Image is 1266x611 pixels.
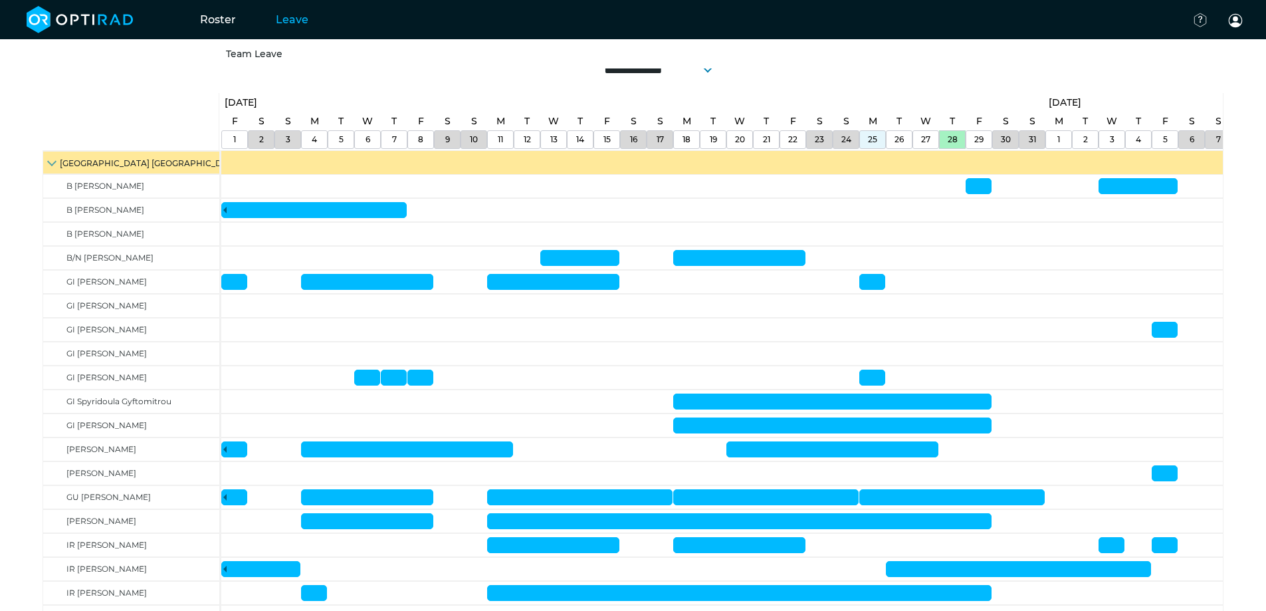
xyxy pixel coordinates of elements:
span: GU [PERSON_NAME] [66,492,151,502]
a: August 15, 2025 [600,131,614,148]
span: IR [PERSON_NAME] [66,564,147,574]
a: August 2, 2025 [255,112,268,131]
a: August 15, 2025 [601,112,613,131]
a: August 26, 2025 [893,112,905,131]
a: August 5, 2025 [335,112,347,131]
a: August 22, 2025 [785,131,801,148]
a: August 6, 2025 [359,112,376,131]
a: August 11, 2025 [494,131,506,148]
a: September 4, 2025 [1132,112,1144,131]
a: August 30, 2025 [998,131,1014,148]
span: GI [PERSON_NAME] [66,277,147,287]
a: August 18, 2025 [679,131,694,148]
a: September 4, 2025 [1132,131,1144,148]
span: B [PERSON_NAME] [66,229,144,239]
a: September 7, 2025 [1212,112,1225,131]
a: September 3, 2025 [1103,112,1120,131]
a: August 17, 2025 [653,131,667,148]
a: August 10, 2025 [467,131,481,148]
span: IR [PERSON_NAME] [66,540,147,550]
a: September 7, 2025 [1213,131,1224,148]
a: Team Leave [226,48,282,60]
a: August 4, 2025 [307,112,322,131]
a: September 2, 2025 [1079,112,1091,131]
a: August 5, 2025 [336,131,347,148]
a: August 4, 2025 [308,131,320,148]
a: August 23, 2025 [811,131,827,148]
span: GI [PERSON_NAME] [66,372,147,382]
a: August 8, 2025 [415,131,427,148]
a: August 21, 2025 [760,131,774,148]
a: August 7, 2025 [389,131,400,148]
img: brand-opti-rad-logos-blue-and-white-d2f68631ba2948856bd03f2d395fb146ddc8fb01b4b6e9315ea85fa773367... [27,6,134,33]
a: August 20, 2025 [732,131,748,148]
a: August 25, 2025 [865,112,881,131]
a: August 24, 2025 [838,131,855,148]
a: August 18, 2025 [679,112,694,131]
a: September 1, 2025 [1045,93,1085,112]
a: August 29, 2025 [971,131,987,148]
span: 25 [868,134,877,144]
span: [GEOGRAPHIC_DATA] [GEOGRAPHIC_DATA] [60,158,241,168]
a: August 25, 2025 [865,131,881,148]
a: August 9, 2025 [441,112,454,131]
a: August 16, 2025 [627,131,641,148]
a: August 14, 2025 [574,112,586,131]
a: August 31, 2025 [1026,112,1039,131]
a: August 21, 2025 [760,112,772,131]
a: August 26, 2025 [891,131,907,148]
a: August 28, 2025 [944,131,961,148]
a: September 6, 2025 [1186,112,1198,131]
a: August 27, 2025 [917,112,934,131]
a: August 9, 2025 [442,131,453,148]
span: [PERSON_NAME] [66,444,136,454]
a: September 3, 2025 [1107,131,1118,148]
a: August 13, 2025 [547,131,561,148]
a: August 3, 2025 [282,131,294,148]
a: August 1, 2025 [229,112,241,131]
a: August 28, 2025 [946,112,958,131]
a: September 1, 2025 [1054,131,1063,148]
a: August 16, 2025 [627,112,640,131]
a: August 27, 2025 [918,131,934,148]
a: August 20, 2025 [731,112,748,131]
a: August 10, 2025 [468,112,480,131]
a: August 23, 2025 [813,112,826,131]
a: September 5, 2025 [1159,112,1172,131]
a: August 29, 2025 [973,112,986,131]
a: August 31, 2025 [1025,131,1039,148]
a: August 11, 2025 [493,112,508,131]
span: GI Spyridoula Gyftomitrou [66,396,171,406]
span: GI [PERSON_NAME] [66,420,147,430]
span: IR [PERSON_NAME] [66,588,147,598]
a: August 12, 2025 [521,112,533,131]
a: September 1, 2025 [1051,112,1067,131]
a: August 19, 2025 [707,112,719,131]
a: August 19, 2025 [706,131,720,148]
span: GI [PERSON_NAME] [66,324,147,334]
a: September 5, 2025 [1160,131,1171,148]
a: August 8, 2025 [415,112,427,131]
span: B/N [PERSON_NAME] [66,253,154,263]
a: August 17, 2025 [654,112,667,131]
a: August 1, 2025 [230,131,239,148]
a: August 24, 2025 [840,112,853,131]
a: August 30, 2025 [1000,112,1012,131]
a: August 14, 2025 [573,131,587,148]
a: August 2, 2025 [256,131,267,148]
span: GI [PERSON_NAME] [66,301,147,310]
a: August 1, 2025 [221,93,261,112]
span: GI [PERSON_NAME] [66,348,147,358]
a: September 6, 2025 [1186,131,1198,148]
a: August 22, 2025 [787,112,799,131]
span: B [PERSON_NAME] [66,205,144,215]
a: August 12, 2025 [520,131,534,148]
a: August 3, 2025 [282,112,294,131]
span: B [PERSON_NAME] [66,181,144,191]
a: August 6, 2025 [362,131,373,148]
span: [PERSON_NAME] [66,468,136,478]
a: August 13, 2025 [545,112,562,131]
a: August 7, 2025 [388,112,400,131]
span: [PERSON_NAME] [66,516,136,526]
a: September 2, 2025 [1080,131,1091,148]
